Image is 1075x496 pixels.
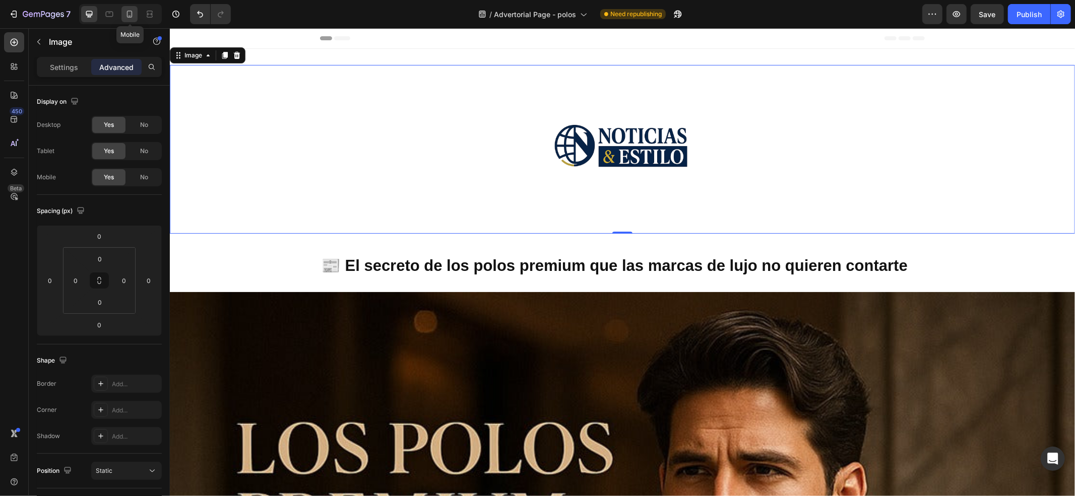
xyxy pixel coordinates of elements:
[13,23,34,32] div: Image
[37,379,56,388] div: Border
[141,273,156,288] input: 0
[99,62,134,73] p: Advanced
[489,9,492,20] span: /
[140,147,148,156] span: No
[140,173,148,182] span: No
[91,462,162,480] button: Static
[90,295,110,310] input: 0px
[49,36,135,48] p: Image
[89,317,109,332] input: 0
[971,4,1004,24] button: Save
[4,4,75,24] button: 7
[1041,447,1065,471] div: Open Intercom Messenger
[37,173,56,182] div: Mobile
[112,380,159,389] div: Add...
[37,464,74,478] div: Position
[42,273,57,288] input: 0
[37,354,69,368] div: Shape
[104,120,114,129] span: Yes
[1008,4,1050,24] button: Publish
[610,10,662,19] span: Need republishing
[1017,9,1042,20] div: Publish
[37,432,60,441] div: Shadow
[116,273,132,288] input: 0px
[37,405,57,414] div: Corner
[50,62,78,73] p: Settings
[190,4,231,24] div: Undo/Redo
[151,229,738,246] strong: 📰 El secreto de los polos premium que las marcas de lujo no quieren contarte
[112,432,159,441] div: Add...
[368,37,537,205] img: gempages_543962827816174658-7d52c700-a08f-4342-affb-128e83b6534a.png
[37,120,60,129] div: Desktop
[104,147,114,156] span: Yes
[89,229,109,244] input: 0
[979,10,996,19] span: Save
[37,147,54,156] div: Tablet
[96,467,112,474] span: Static
[170,28,1075,496] iframe: Design area
[494,9,576,20] span: Advertorial Page - polos
[8,184,24,192] div: Beta
[90,251,110,266] input: 0px
[68,273,83,288] input: 0px
[66,8,71,20] p: 7
[10,107,24,115] div: 450
[37,95,81,109] div: Display on
[140,120,148,129] span: No
[104,173,114,182] span: Yes
[112,406,159,415] div: Add...
[37,204,87,218] div: Spacing (px)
